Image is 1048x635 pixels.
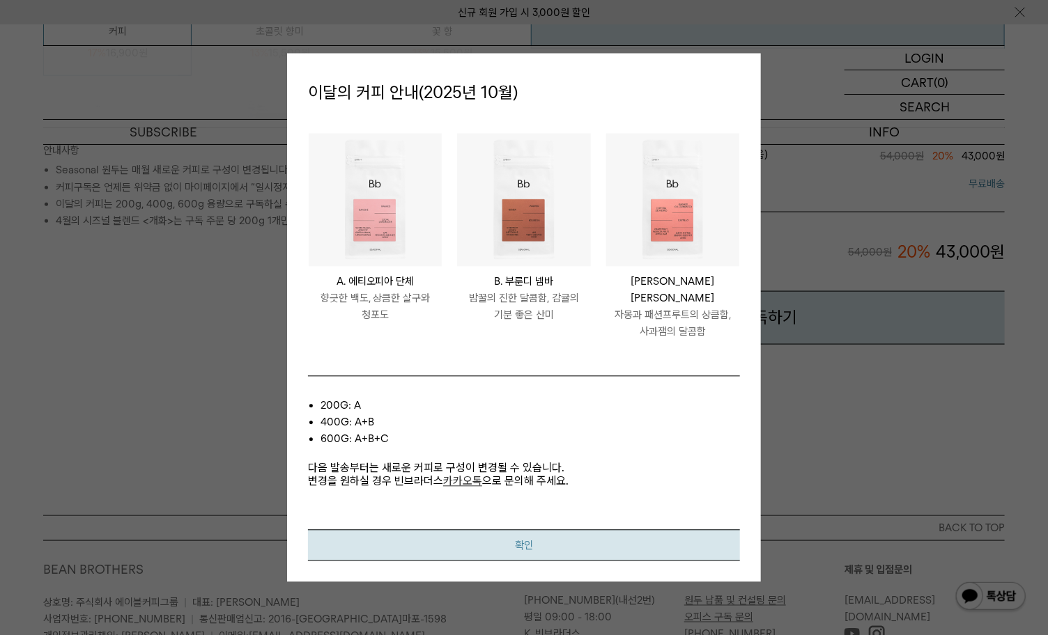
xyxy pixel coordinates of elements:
[321,397,740,414] li: 200g: A
[457,133,590,266] img: #285
[309,290,442,323] p: 향긋한 백도, 상큼한 살구와 청포도
[309,133,442,266] img: #285
[309,273,442,290] p: A. 에티오피아 단체
[606,273,739,306] p: [PERSON_NAME] [PERSON_NAME]
[321,430,740,447] li: 600g: A+B+C
[321,414,740,430] li: 400g: A+B
[606,133,739,266] img: #285
[443,474,482,487] a: 카카오톡
[308,529,740,560] button: 확인
[457,290,590,323] p: 밤꿀의 진한 달콤함, 감귤의 기분 좋은 산미
[606,306,739,340] p: 자몽과 패션프루트의 상큼함, 사과잼의 달콤함
[457,273,590,290] p: B. 부룬디 넴바
[308,75,740,112] p: 이달의 커피 안내(2025년 10월)
[308,447,740,487] p: 다음 발송부터는 새로운 커피로 구성이 변경될 수 있습니다. 변경을 원하실 경우 빈브라더스 으로 문의해 주세요.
